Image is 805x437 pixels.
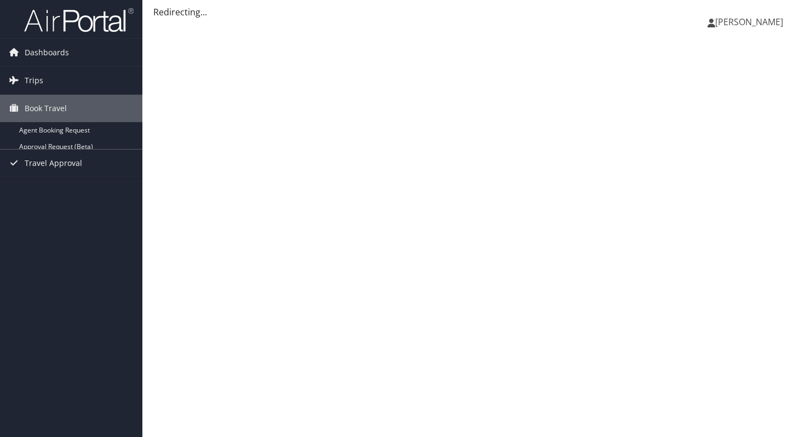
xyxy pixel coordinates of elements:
div: Redirecting... [153,5,794,19]
a: [PERSON_NAME] [708,5,794,38]
span: [PERSON_NAME] [715,16,783,28]
span: Travel Approval [25,150,82,177]
span: Book Travel [25,95,67,122]
span: Trips [25,67,43,94]
img: airportal-logo.png [24,7,134,33]
span: Dashboards [25,39,69,66]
